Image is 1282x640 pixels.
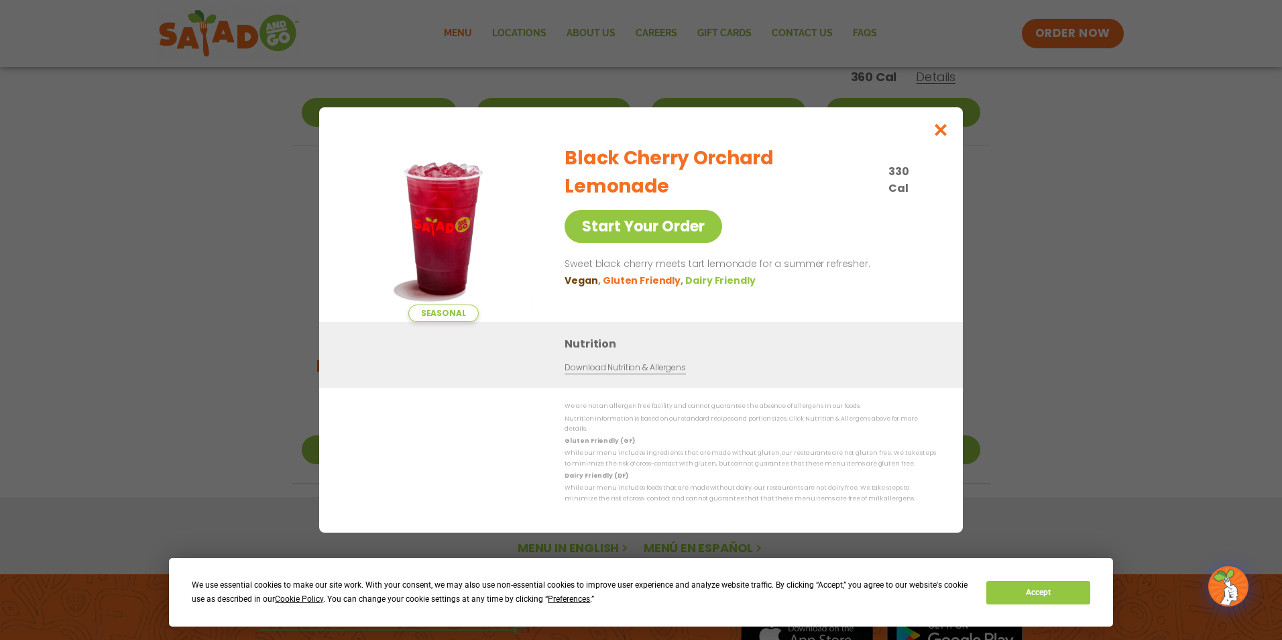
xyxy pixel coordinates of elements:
li: Vegan [565,274,603,288]
img: wpChatIcon [1210,568,1247,605]
button: Accept [986,581,1090,604]
h2: Black Cherry Orchard Lemonade [565,144,880,201]
h3: Nutrition [565,335,943,352]
button: Close modal [919,107,963,152]
a: Download Nutrition & Allergens [565,362,685,374]
p: While our menu includes ingredients that are made without gluten, our restaurants are not gluten ... [565,448,936,469]
div: Cookie Consent Prompt [169,558,1113,627]
p: We are not an allergen free facility and cannot guarantee the absence of allergens in our foods. [565,401,936,411]
strong: Dairy Friendly (DF) [565,472,628,480]
span: Preferences [548,594,590,604]
p: Sweet black cherry meets tart lemonade for a summer refresher. [565,256,931,272]
span: Cookie Policy [275,594,323,604]
div: We use essential cookies to make our site work. With your consent, we may also use non-essential ... [192,578,970,606]
a: Start Your Order [565,210,722,243]
span: Seasonal [408,305,479,322]
p: While our menu includes foods that are made without dairy, our restaurants are not dairy free. We... [565,483,936,504]
p: 330 Cal [888,163,931,197]
img: Featured product photo for Black Cherry Orchard Lemonade [349,134,537,322]
li: Dairy Friendly [685,274,758,288]
p: Nutrition information is based on our standard recipes and portion sizes. Click Nutrition & Aller... [565,414,936,435]
li: Gluten Friendly [603,274,685,288]
strong: Gluten Friendly (GF) [565,437,634,445]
